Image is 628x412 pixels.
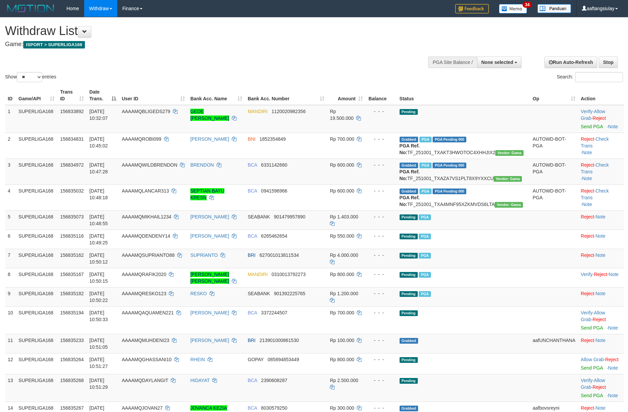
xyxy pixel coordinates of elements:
span: AAAAMQSUPRIANTO88 [122,252,175,258]
span: Marked by aafsengchandara [419,214,431,220]
th: Bank Acc. Number: activate to sort column ascending [245,86,327,105]
span: Marked by aafchhiseyha [419,137,431,142]
a: Reject [594,272,607,277]
span: · [581,378,605,390]
span: BCA [248,188,257,194]
span: Pending [400,310,418,316]
span: 156835194 [60,310,84,315]
span: Grabbed [400,188,418,194]
span: AAAAMQROBI099 [122,136,161,142]
span: AAAAMQGHASSANI10 [122,357,171,362]
span: Copy 1120020982356 to clipboard [272,109,306,114]
td: TF_251001_TXAZA7VS1PLT8X9YXXCU [397,159,530,184]
a: SUPRIANTO [190,252,218,258]
span: Rp 600.000 [330,162,354,168]
span: PGA Pending [433,163,466,168]
td: TF_251001_TXAKT3HWOTOC4XHHJIX2 [397,133,530,159]
img: Feedback.jpg [455,4,489,13]
a: Reject [593,384,606,390]
span: AAAAMQDAYLANGIT [122,378,168,383]
a: [PERSON_NAME] [190,310,229,315]
span: [DATE] 10:50:15 [89,272,108,284]
td: SUPERLIGA168 [16,334,58,353]
td: · [578,249,624,268]
a: Note [582,150,592,155]
span: Copy 1852354849 to clipboard [259,136,286,142]
span: Vendor URL: https://trx31.1velocity.biz [495,202,523,208]
span: Marked by aafchhiseyha [419,163,431,168]
td: · · [578,374,624,402]
a: Reject [581,214,594,219]
span: Copy 8030579250 to clipboard [261,405,287,411]
span: · [581,109,605,121]
a: Verify [581,378,593,383]
td: 2 [5,133,16,159]
a: Note [595,338,605,343]
span: Marked by aafsoycanthlai [419,272,431,278]
span: Rp 1.200.000 [330,291,358,296]
td: · · [578,133,624,159]
td: 7 [5,249,16,268]
b: PGA Ref. No: [400,195,420,207]
span: Marked by aafsengchandara [419,253,431,259]
a: Allow Grab [581,109,605,121]
td: · [578,334,624,353]
div: - - - [368,271,394,278]
span: Rp 550.000 [330,233,354,239]
a: Note [595,233,605,239]
a: Send PGA [581,365,603,371]
span: 156833892 [60,109,84,114]
td: · · [578,159,624,184]
td: SUPERLIGA168 [16,306,58,334]
span: [DATE] 10:51:29 [89,378,108,390]
span: Vendor URL: https://trx31.1velocity.biz [494,176,522,182]
td: SUPERLIGA168 [16,353,58,374]
a: Reject [581,252,594,258]
span: [DATE] 10:50:12 [89,252,108,265]
a: Send PGA [581,325,603,331]
a: [PERSON_NAME] [190,338,229,343]
span: Rp 800.000 [330,357,354,362]
button: None selected [477,57,522,68]
a: RHEIN [190,357,205,362]
span: Pending [400,357,418,363]
span: AAAAMQMIKHAIL1234 [122,214,171,219]
span: 156834831 [60,136,84,142]
a: [PERSON_NAME] [190,214,229,219]
a: Send PGA [581,393,603,398]
td: 11 [5,334,16,353]
span: 34 [523,2,532,8]
span: PGA Pending [433,188,466,194]
span: [DATE] 10:47:28 [89,162,108,174]
a: [PERSON_NAME] [190,136,229,142]
th: Action [578,86,624,105]
a: Verify [581,310,593,315]
span: PGA Pending [433,137,466,142]
span: 156835032 [60,188,84,194]
span: AAAAMQDENDENY14 [122,233,170,239]
span: Marked by aafsengchandara [419,291,431,297]
td: SUPERLIGA168 [16,230,58,249]
td: · [578,287,624,306]
th: Game/API: activate to sort column ascending [16,86,58,105]
a: Note [608,124,618,129]
span: BCA [248,233,257,239]
td: 12 [5,353,16,374]
span: SEABANK [248,291,270,296]
img: panduan.png [537,4,571,13]
td: SUPERLIGA168 [16,210,58,230]
span: Copy 213901000861530 to clipboard [259,338,299,343]
span: Copy 0941596966 to clipboard [261,188,287,194]
a: SEPTIAN BAYU KRESN [190,188,224,200]
a: HIDAYAT [190,378,210,383]
span: Copy 3372244507 to clipboard [261,310,287,315]
span: Copy 2390608287 to clipboard [261,378,287,383]
span: Pending [400,291,418,297]
td: 13 [5,374,16,402]
a: Reject [581,233,594,239]
span: Rp 4.000.000 [330,252,358,258]
span: Marked by aafsoycanthlai [419,234,431,239]
a: Reject [593,317,606,322]
td: · · [578,184,624,210]
span: 156835167 [60,272,84,277]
